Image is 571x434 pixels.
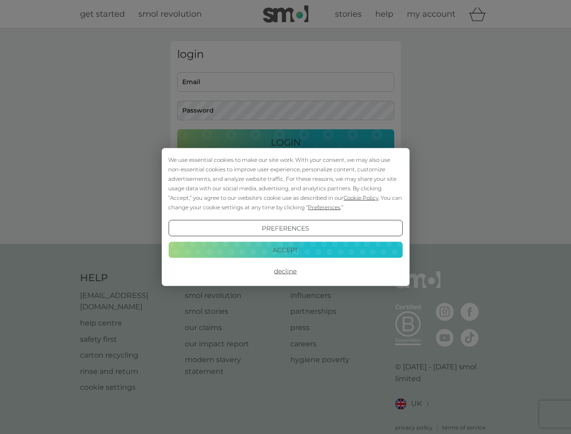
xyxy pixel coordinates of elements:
[344,194,378,201] span: Cookie Policy
[168,263,402,279] button: Decline
[168,220,402,236] button: Preferences
[161,148,409,286] div: Cookie Consent Prompt
[308,204,340,211] span: Preferences
[168,155,402,212] div: We use essential cookies to make our site work. With your consent, we may also use non-essential ...
[168,241,402,258] button: Accept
